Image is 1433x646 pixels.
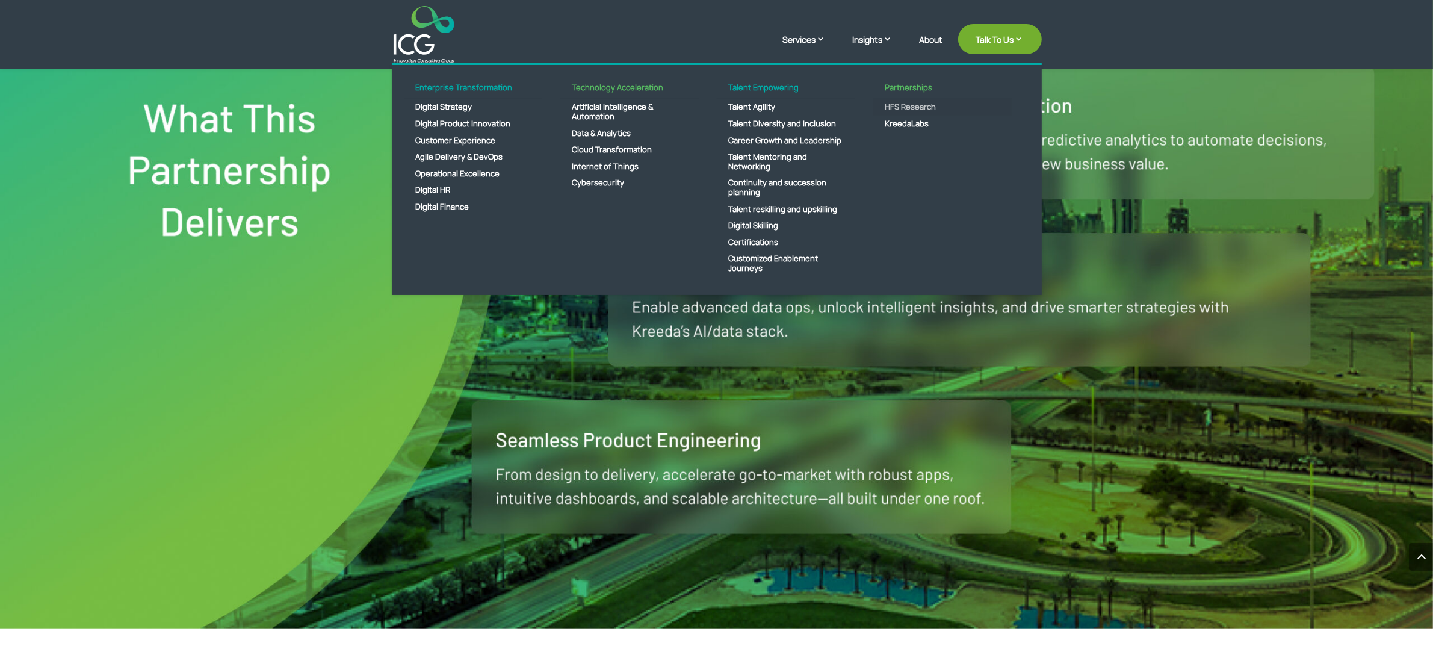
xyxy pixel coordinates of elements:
[920,35,943,63] a: About
[717,83,855,99] a: Talent Empowering
[404,116,542,132] a: Digital Product Innovation
[853,33,905,63] a: Insights
[560,141,699,158] a: Cloud Transformation
[404,149,542,166] a: Agile Delivery & DevOps
[717,116,855,132] a: Talent Diversity and Inclusion
[404,99,542,116] a: Digital Strategy
[560,83,699,99] a: Technology Acceleration
[560,158,699,175] a: Internet of Things
[717,132,855,149] a: Career Growth and Leadership
[873,99,1012,116] a: HFS Research
[717,175,855,200] a: Continuity and succession planning
[394,6,454,63] img: ICG
[404,199,542,216] a: Digital Finance
[404,132,542,149] a: Customer Experience
[717,217,855,234] a: Digital Skilling
[560,125,699,142] a: Data & Analytics
[717,99,855,116] a: Talent Agility
[560,175,699,191] a: Cybersecurity
[873,116,1012,132] a: KreedaLabs
[404,166,542,182] a: Operational Excellence
[717,234,855,251] a: Certifications
[958,24,1042,54] a: Talk To Us
[404,182,542,199] a: Digital HR
[404,83,542,99] a: Enterprise Transformation
[717,149,855,175] a: Talent Mentoring and Networking
[560,99,699,125] a: Artificial intelligence & Automation
[873,83,1012,99] a: Partnerships
[133,71,203,79] div: Keywords by Traffic
[717,201,855,218] a: Talent reskilling and upskilling
[783,33,838,63] a: Services
[1233,516,1433,646] iframe: Chat Widget
[717,250,855,276] a: Customized Enablement Journeys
